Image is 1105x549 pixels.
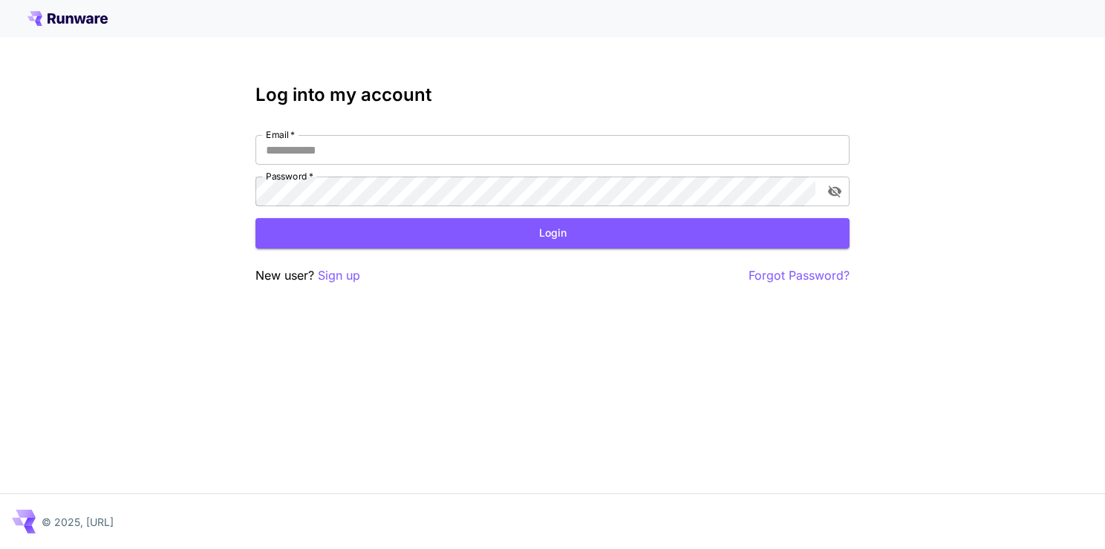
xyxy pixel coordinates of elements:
button: Login [255,218,850,249]
button: toggle password visibility [821,178,848,205]
label: Password [266,170,313,183]
button: Forgot Password? [749,266,850,285]
p: © 2025, [URL] [42,514,114,530]
h3: Log into my account [255,85,850,105]
button: Sign up [318,266,360,285]
p: New user? [255,266,360,285]
label: Email [266,128,295,141]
